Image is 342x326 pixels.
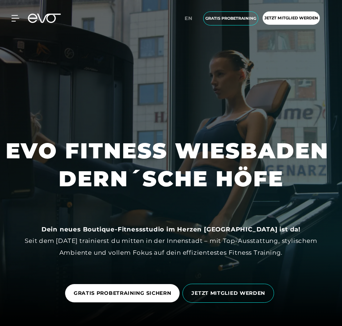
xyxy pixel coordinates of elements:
[6,137,336,193] h1: EVO FITNESS WIESBADEN DERN´SCHE HÖFE
[74,289,171,297] span: GRATIS PROBETRAINING SICHERN
[182,278,277,308] a: JETZT MITGLIED WERDEN
[65,284,180,302] a: GRATIS PROBETRAINING SICHERN
[260,11,322,25] a: Jetzt Mitglied werden
[191,289,265,297] span: JETZT MITGLIED WERDEN
[205,15,256,21] span: Gratis Probetraining
[201,11,260,25] a: Gratis Probetraining
[185,15,192,21] span: en
[264,15,318,21] span: Jetzt Mitglied werden
[185,14,197,23] a: en
[41,226,301,233] strong: Dein neues Boutique-Fitnessstudio im Herzen [GEOGRAPHIC_DATA] ist da!
[10,224,332,258] div: Seit dem [DATE] trainierst du mitten in der Innenstadt – mit Top-Ausstattung, stylischem Ambiente...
